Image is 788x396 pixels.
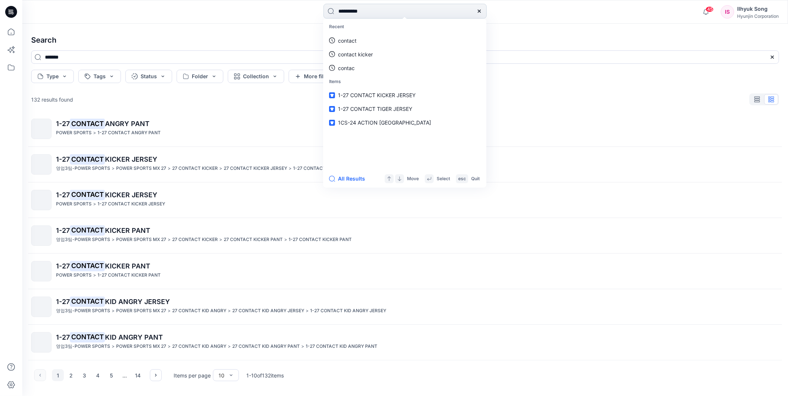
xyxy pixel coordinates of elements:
span: 1-27 [56,333,70,341]
span: 1-27 CONTACT TIGER JERSEY [338,106,412,112]
p: 1 - 10 of 132 items [246,372,284,379]
p: esc [458,175,466,183]
p: contac [338,64,355,72]
p: POWER SPORTS MX 27 [116,307,166,315]
a: contact [325,34,485,47]
span: 45 [706,6,714,12]
mark: CONTACT [70,261,105,271]
span: 1-27 [56,155,70,163]
p: 영업3팀-POWER SPORTS [56,343,110,350]
p: > [93,271,96,279]
a: contac [325,61,485,75]
p: POWER SPORTS MX 27 [116,343,166,350]
p: > [112,165,115,172]
button: 4 [92,369,104,381]
p: POWER SPORTS [56,200,92,208]
mark: CONTACT [70,225,105,235]
p: > [219,165,222,172]
span: 1-27 [56,298,70,306]
p: 27 CONTACT KID ANGRY JERSEY [232,307,304,315]
p: 1-27 CONTACT KICKER PANT [98,271,161,279]
span: 1-27 [56,191,70,199]
a: contact kicker [325,47,485,61]
button: 1 [52,369,64,381]
p: POWER SPORTS MX 27 [116,236,166,244]
button: Collection [228,70,284,83]
p: 1-27 CONTACT KICKER PANT [289,236,352,244]
span: KICKER PANT [105,262,150,270]
div: ... [119,369,131,381]
p: Items [325,75,485,89]
span: KID ANGRY JERSEY [105,298,170,306]
button: 2 [65,369,77,381]
p: 1-27 CONTACT ANGRY PANT [98,129,161,137]
p: > [284,236,287,244]
p: 1-27 CONTACT KID ANGRY JERSEY [310,307,386,315]
p: > [93,200,96,208]
p: > [306,307,309,315]
span: ANGRY PANT [105,120,150,128]
div: Ilhyuk Song [737,4,779,13]
a: 1-27CONTACTKICKER PANT영업3팀-POWER SPORTS>POWER SPORTS MX 27>27 CONTACT KICKER>27 CONTACT KICKER PA... [27,221,784,250]
p: 1-27 CONTACT KICKER JERSEY [293,165,361,172]
p: > [93,129,96,137]
span: KICKER PANT [105,227,150,234]
a: 1-27CONTACTKICKER JERSEYPOWER SPORTS>1-27 CONTACT KICKER JERSEY [27,185,784,215]
span: 1-27 CONTACT KICKER JERSEY [338,92,416,98]
span: 1-27 [56,262,70,270]
a: 1-27 CONTACT KICKER JERSEY [325,88,485,102]
div: IS [721,5,734,19]
p: 1-27 CONTACT KICKER JERSEY [98,200,165,208]
p: 27 CONTACT KID ANGRY [172,343,226,350]
p: 27 CONTACT KID ANGRY [172,307,226,315]
button: Tags [78,70,121,83]
a: 1-27CONTACTKID ANGRY PANT영업3팀-POWER SPORTS>POWER SPORTS MX 27>27 CONTACT KID ANGRY>27 CONTACT KID... [27,328,784,357]
mark: CONTACT [70,189,105,200]
p: 27 CONTACT KID ANGRY PANT [232,343,300,350]
a: 1-27CONTACTKICKER PANTPOWER SPORTS>1-27 CONTACT KICKER PANT [27,257,784,286]
button: Folder [177,70,223,83]
span: 1-27 [56,120,70,128]
p: > [168,236,171,244]
div: Hyunjin Corporation [737,13,779,19]
span: 1-27 [56,227,70,234]
button: Type [31,70,74,83]
a: 1-27CONTACTKID ANGRY JERSEY영업3팀-POWER SPORTS>POWER SPORTS MX 27>27 CONTACT KID ANGRY>27 CONTACT K... [27,292,784,321]
p: POWER SPORTS MX 27 [116,165,166,172]
p: > [168,307,171,315]
p: Select [437,175,450,183]
p: > [289,165,292,172]
p: contact kicker [338,50,373,58]
p: 27 CONTACT KICKER PANT [224,236,283,244]
p: > [112,343,115,350]
p: > [228,343,231,350]
p: contact [338,37,357,44]
div: 10 [219,372,224,379]
p: > [219,236,222,244]
span: 1CS-24 ACTION [GEOGRAPHIC_DATA] [338,119,431,126]
p: > [168,165,171,172]
p: > [112,307,115,315]
p: > [301,343,304,350]
p: Quit [471,175,480,183]
mark: CONTACT [70,296,105,307]
button: More filters [289,70,340,83]
span: KICKER JERSEY [105,191,157,199]
button: 14 [132,369,144,381]
button: All Results [329,174,370,183]
a: 1-27 CONTACT TIGER JERSEY [325,102,485,116]
p: Move [407,175,419,183]
p: > [228,307,231,315]
p: > [112,236,115,244]
p: > [168,343,171,350]
p: 132 results found [31,96,73,103]
button: Status [125,70,172,83]
p: 영업3팀-POWER SPORTS [56,165,110,172]
span: KICKER JERSEY [105,155,157,163]
span: KID ANGRY PANT [105,333,163,341]
p: 영업3팀-POWER SPORTS [56,236,110,244]
mark: CONTACT [70,154,105,164]
button: 3 [79,369,91,381]
mark: CONTACT [70,118,105,129]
